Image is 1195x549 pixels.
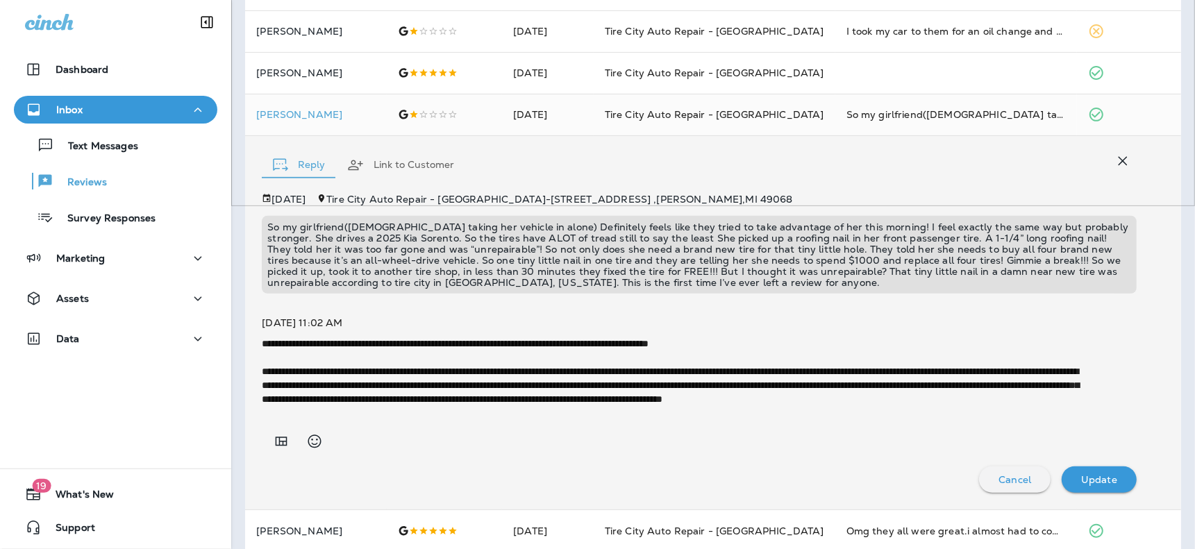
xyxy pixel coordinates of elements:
[979,466,1051,493] button: Cancel
[301,428,328,455] button: Select an emoji
[14,244,217,272] button: Marketing
[53,176,107,189] p: Reviews
[14,130,217,160] button: Text Messages
[271,194,306,205] p: [DATE]
[998,474,1031,485] p: Cancel
[262,140,336,190] button: Reply
[256,109,376,120] div: Click to view Customer Drawer
[56,293,89,304] p: Assets
[53,212,156,226] p: Survey Responses
[14,325,217,353] button: Data
[502,10,594,52] td: [DATE]
[14,167,217,196] button: Reviews
[32,479,51,493] span: 19
[1081,474,1117,485] p: Update
[605,25,824,37] span: Tire City Auto Repair - [GEOGRAPHIC_DATA]
[42,489,114,505] span: What's New
[502,94,594,135] td: [DATE]
[14,96,217,124] button: Inbox
[1062,466,1137,493] button: Update
[256,26,376,37] p: [PERSON_NAME]
[14,285,217,312] button: Assets
[256,525,376,537] p: [PERSON_NAME]
[14,203,217,232] button: Survey Responses
[256,67,376,78] p: [PERSON_NAME]
[846,524,1066,538] div: Omg they all were great.i almost had to come back but they said they could squeeze me in. Checked...
[846,108,1066,121] div: So my girlfriend(female taking her vehicle in alone) Definitely feels like they tried to take adv...
[256,109,376,120] p: [PERSON_NAME]
[846,24,1066,38] div: I took my car to them for an oil change and a squealing sound coming from my passenger side. They...
[56,64,108,75] p: Dashboard
[14,514,217,541] button: Support
[605,108,824,121] span: Tire City Auto Repair - [GEOGRAPHIC_DATA]
[56,333,80,344] p: Data
[56,104,83,115] p: Inbox
[54,140,138,153] p: Text Messages
[14,480,217,508] button: 19What's New
[326,193,793,205] span: Tire City Auto Repair - [GEOGRAPHIC_DATA] - [STREET_ADDRESS] , [PERSON_NAME] , MI 49068
[56,253,105,264] p: Marketing
[14,56,217,83] button: Dashboard
[42,522,95,539] span: Support
[267,428,295,455] button: Add in a premade template
[267,221,1131,288] p: So my girlfriend([DEMOGRAPHIC_DATA] taking her vehicle in alone) Definitely feels like they tried...
[336,140,465,190] button: Link to Customer
[187,8,226,36] button: Collapse Sidebar
[605,525,824,537] span: Tire City Auto Repair - [GEOGRAPHIC_DATA]
[262,316,1137,330] p: [DATE] 11:02 AM
[502,52,594,94] td: [DATE]
[605,67,824,79] span: Tire City Auto Repair - [GEOGRAPHIC_DATA]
